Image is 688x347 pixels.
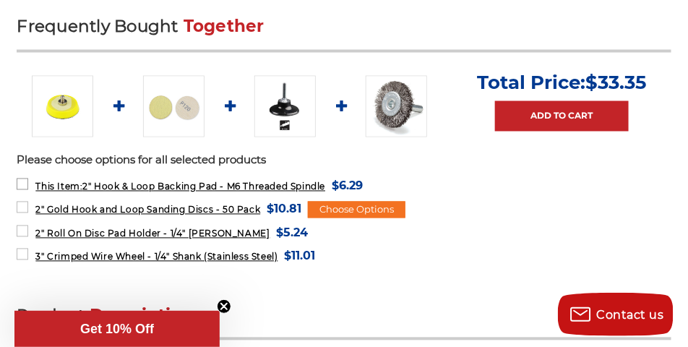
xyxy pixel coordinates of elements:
[267,200,301,219] span: $10.81
[35,181,82,192] strong: This Item:
[35,252,278,262] span: 3" Crimped Wire Wheel - 1/4" Shank (Stainless Steel)
[558,293,674,336] button: Contact us
[90,306,194,326] span: Description
[277,223,309,243] span: $5.24
[332,176,363,196] span: $6.29
[32,76,93,137] img: 2-inch hook and loop backing pad with a durable M6 threaded spindle
[80,322,154,336] span: Get 10% Off
[495,101,629,132] a: Add to Cart
[35,205,260,215] span: 2" Gold Hook and Loop Sanding Discs - 50 Pack
[35,228,270,239] span: 2" Roll On Disc Pad Holder - 1/4" [PERSON_NAME]
[17,306,85,326] span: Product
[285,247,316,266] span: $11.01
[35,181,325,192] span: 2" Hook & Loop Backing Pad - M6 Threaded Spindle
[14,311,220,347] div: Get 10% OffClose teaser
[17,16,178,36] span: Frequently Bought
[17,153,671,169] p: Please choose options for all selected products
[217,299,231,314] button: Close teaser
[585,71,646,94] span: $33.35
[477,71,646,94] p: Total Price:
[308,202,405,219] div: Choose Options
[184,16,265,36] span: Together
[597,308,664,322] span: Contact us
